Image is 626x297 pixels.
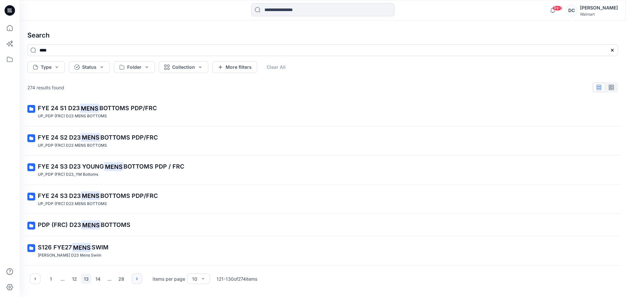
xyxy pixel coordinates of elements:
[72,243,92,252] mark: MENS
[38,134,81,141] span: FYE 24 S2 D23
[23,216,622,233] a: PDP (FRC) D23MENSBOTTOMS
[580,12,618,17] div: Walmart
[124,163,184,170] span: BOTTOMS PDP / FRC
[216,275,257,282] p: 121 - 130 of 274 items
[27,84,64,91] p: 274 results found
[38,105,80,111] span: FYE 24 S1 D23
[580,4,618,12] div: [PERSON_NAME]
[114,61,155,73] button: Folder
[99,105,157,111] span: BOTTOMS PDP/FRC
[81,191,100,200] mark: MENS
[100,192,158,199] span: BOTTOMS PDP/FRC
[92,244,109,251] span: SWIM
[22,26,623,44] h4: Search
[38,171,98,178] p: UP_PDP (FRC) D23_YM Bottoms
[38,221,81,228] span: PDP (FRC) D23
[104,274,115,284] div: ...
[116,274,127,284] button: 28
[80,104,99,113] mark: MENS
[38,200,107,207] p: UP_PDP (FRC) D23 MENS BOTTOMS
[38,163,104,170] span: FYE 24 S3 D23 YOUNG
[38,244,72,251] span: S126 FYE27
[153,275,185,282] p: Items per page
[100,134,158,141] span: BOTTOMS PDP/FRC
[23,187,622,211] a: FYE 24 S3 D23MENSBOTTOMS PDP/FRCUP_PDP (FRC) D23 MENS BOTTOMS
[104,162,124,171] mark: MENS
[192,275,197,282] div: 10
[38,113,107,120] p: UP_PDP (FRC) D23 MENS BOTTOMS
[101,221,130,228] span: BOTTOMS
[27,61,65,73] button: Type
[159,61,208,73] button: Collection
[566,5,577,16] div: DC
[23,239,622,263] a: S126 FYE27MENSSWIM[PERSON_NAME] D23 Mens Swim
[46,274,56,284] button: 1
[93,274,103,284] button: 14
[81,274,91,284] button: 13
[212,61,257,73] button: More filters
[81,133,100,142] mark: MENS
[552,6,562,11] span: 99+
[69,274,80,284] button: 12
[38,142,107,149] p: UP_PDP (FRC) D23 MENS BOTTOMS
[23,100,622,124] a: FYE 24 S1 D23MENSBOTTOMS PDP/FRCUP_PDP (FRC) D23 MENS BOTTOMS
[69,61,110,73] button: Status
[38,252,101,259] p: FA Fortune D23 Mens Swim
[23,158,622,182] a: FYE 24 S3 D23 YOUNGMENSBOTTOMS PDP / FRCUP_PDP (FRC) D23_YM Bottoms
[23,129,622,153] a: FYE 24 S2 D23MENSBOTTOMS PDP/FRCUP_PDP (FRC) D23 MENS BOTTOMS
[38,192,81,199] span: FYE 24 S3 D23
[81,220,101,230] mark: MENS
[57,274,68,284] div: ...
